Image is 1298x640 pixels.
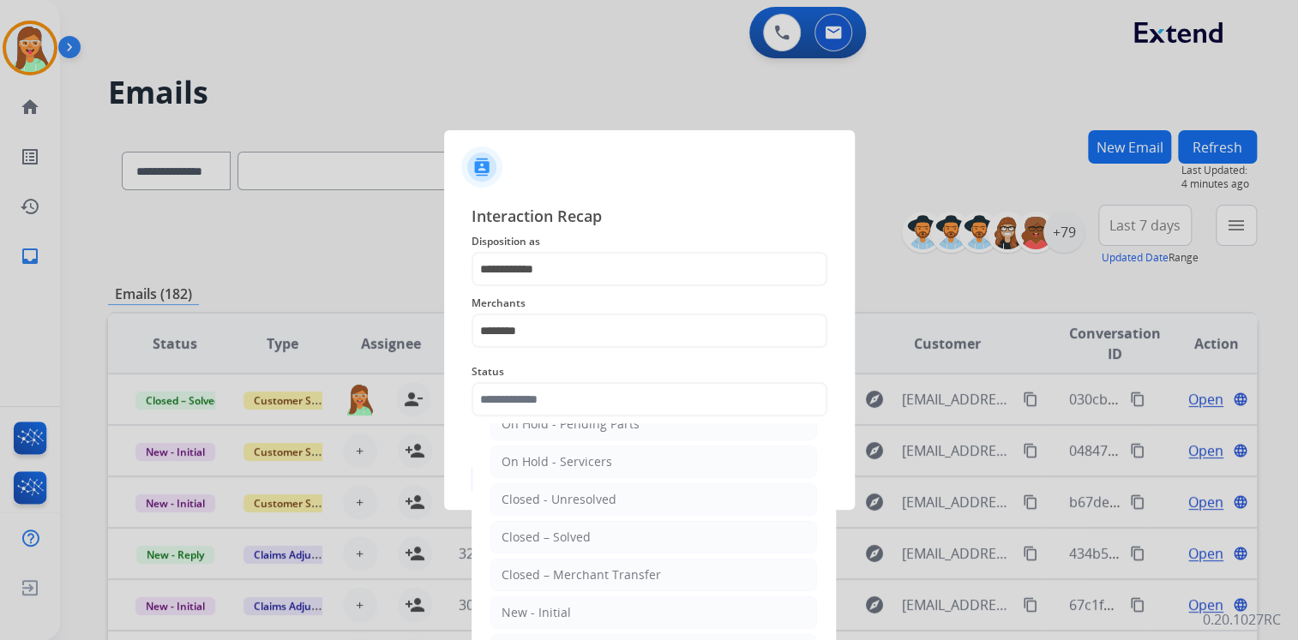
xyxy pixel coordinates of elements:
[502,529,591,546] div: Closed – Solved
[472,204,827,231] span: Interaction Recap
[472,231,827,252] span: Disposition as
[502,604,571,621] div: New - Initial
[502,491,616,508] div: Closed - Unresolved
[472,293,827,314] span: Merchants
[502,566,661,583] div: Closed – Merchant Transfer
[502,416,640,433] div: On Hold - Pending Parts
[461,147,502,188] img: contactIcon
[502,453,612,470] div: On Hold - Servicers
[472,362,827,382] span: Status
[1203,609,1281,630] p: 0.20.1027RC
